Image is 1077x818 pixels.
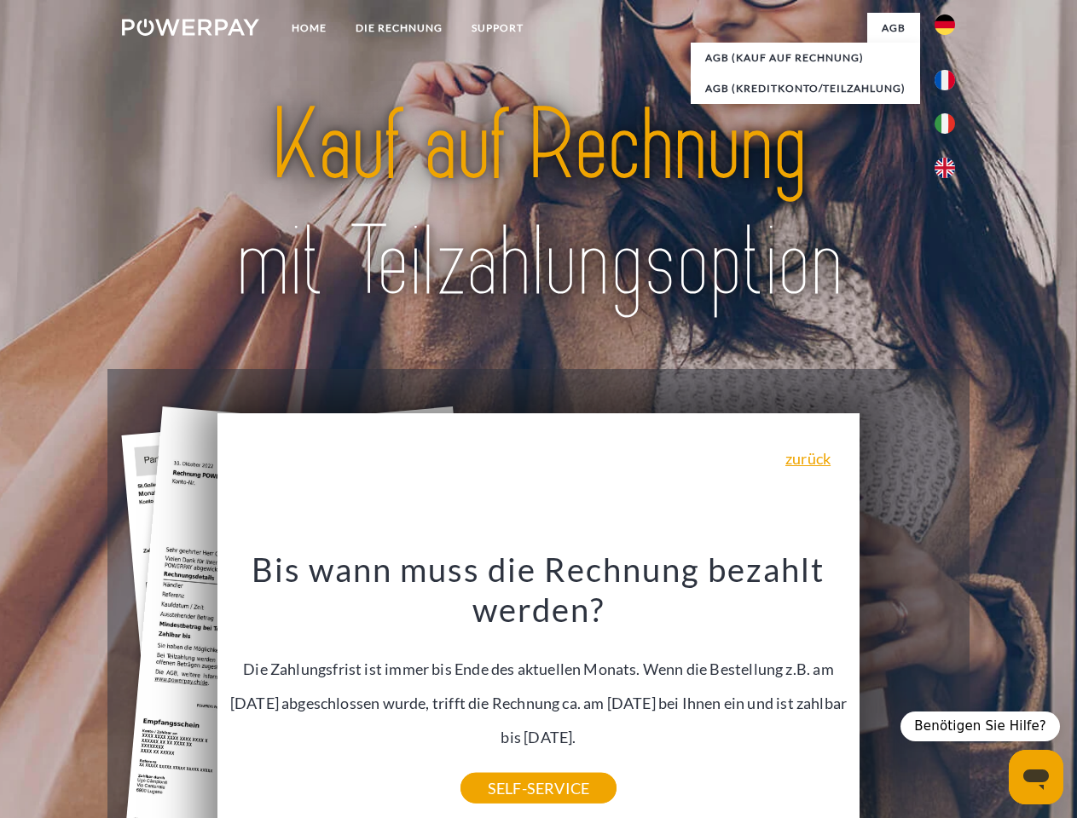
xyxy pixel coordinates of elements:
[691,73,920,104] a: AGB (Kreditkonto/Teilzahlung)
[122,19,259,36] img: logo-powerpay-white.svg
[935,70,955,90] img: fr
[935,158,955,178] img: en
[691,43,920,73] a: AGB (Kauf auf Rechnung)
[1009,750,1063,804] iframe: Schaltfläche zum Öffnen des Messaging-Fensters; Konversation läuft
[341,13,457,43] a: DIE RECHNUNG
[457,13,538,43] a: SUPPORT
[228,549,850,631] h3: Bis wann muss die Rechnung bezahlt werden?
[460,773,617,804] a: SELF-SERVICE
[935,14,955,35] img: de
[228,549,850,788] div: Die Zahlungsfrist ist immer bis Ende des aktuellen Monats. Wenn die Bestellung z.B. am [DATE] abg...
[900,711,1060,741] div: Benötigen Sie Hilfe?
[163,82,914,326] img: title-powerpay_de.svg
[785,451,831,466] a: zurück
[867,13,920,43] a: agb
[935,113,955,134] img: it
[277,13,341,43] a: Home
